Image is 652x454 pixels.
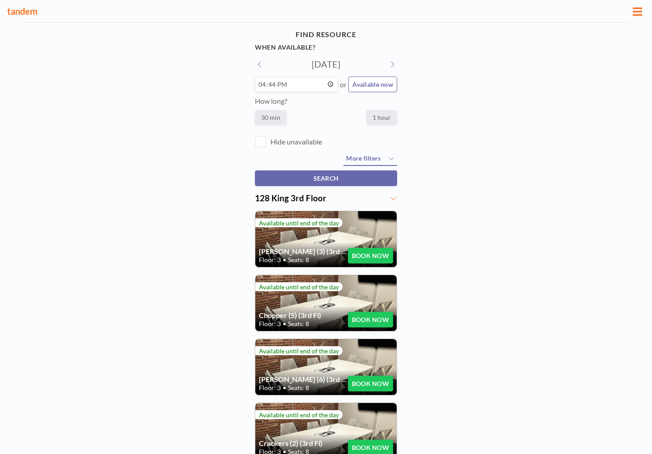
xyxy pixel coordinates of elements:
span: Seats: 8 [288,320,309,328]
span: Available now [352,81,393,88]
span: More filters [346,154,381,162]
span: • [283,320,286,328]
span: Available until end of the day [259,347,339,355]
span: 128 King 3rd Floor [255,193,326,203]
span: Available until end of the day [259,411,339,419]
span: Floor: 3 [259,320,281,328]
span: Seats: 8 [288,256,309,264]
h4: FIND RESOURCE [255,26,397,42]
button: BOOK NOW [348,376,393,391]
button: BOOK NOW [348,248,393,263]
label: 30 min [255,110,287,125]
span: Floor: 3 [259,384,281,392]
button: BOOK NOW [348,312,393,327]
label: 1 hour [366,110,397,125]
span: SEARCH [313,174,339,182]
span: • [283,384,286,392]
h4: Chopper (5) (3rd Fl) [259,311,348,320]
button: Available now [348,76,397,92]
span: Floor: 3 [259,256,281,264]
h4: Crackers (2) (3rd Fl) [259,439,348,448]
h4: [PERSON_NAME] (6) (3rd Fl) [259,375,348,384]
button: SEARCH [255,170,397,186]
label: Hide unavailable [271,137,322,146]
span: Available until end of the day [259,219,339,227]
label: How long? [255,97,287,105]
h3: tandem [7,6,630,17]
span: • [283,256,286,264]
span: or [340,80,347,89]
h4: [PERSON_NAME] (3) (3rd Fl) [259,247,348,256]
span: Available until end of the day [259,283,339,291]
span: Seats: 8 [288,384,309,392]
button: More filters [343,152,397,166]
